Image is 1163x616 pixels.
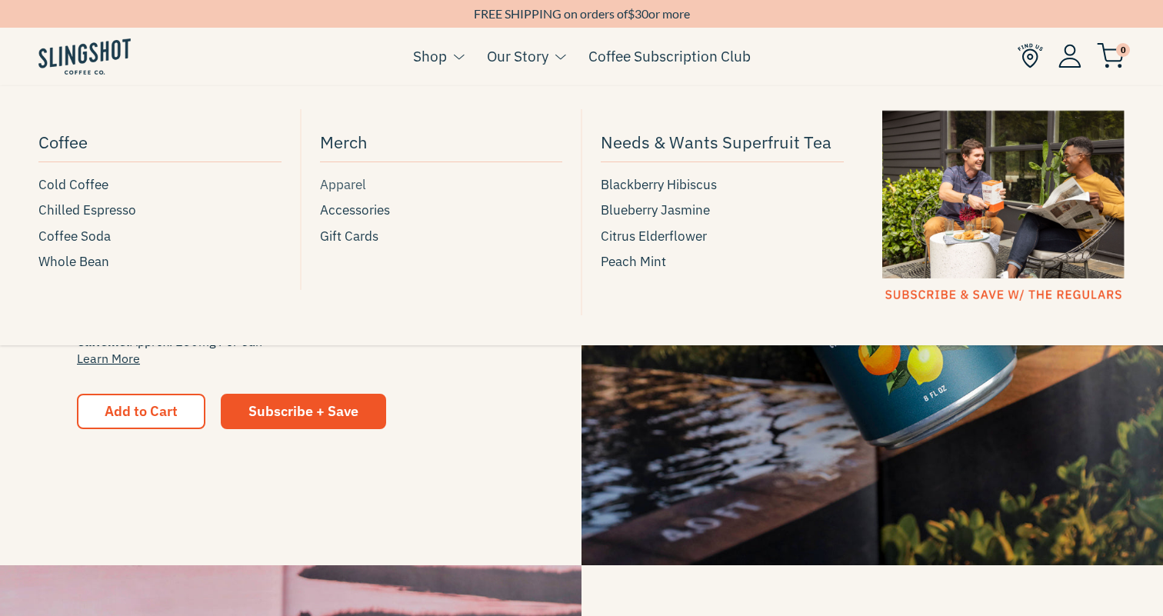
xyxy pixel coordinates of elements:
span: 0 [1116,43,1130,57]
span: Accessories [320,200,390,221]
a: Blackberry Hibiscus [601,175,844,195]
img: cart [1097,43,1125,68]
span: Merch [320,128,368,155]
span: Caffeine: [77,334,130,349]
a: Chilled Espresso [38,200,282,221]
a: Gift Cards [320,226,563,247]
a: Coffee Soda [38,226,282,247]
img: Account [1058,44,1081,68]
span: Blackberry Hibiscus [601,175,717,195]
a: Apparel [320,175,563,195]
span: Coffee [38,128,88,155]
span: Needs & Wants Superfruit Tea [601,128,831,155]
span: Peach Mint [601,251,666,272]
button: Add to Cart [77,394,205,429]
a: Blueberry Jasmine [601,200,844,221]
span: Cold Coffee [38,175,108,195]
span: Add to Cart [105,402,178,420]
span: Gift Cards [320,226,378,247]
a: Needs & Wants Superfruit Tea [601,125,844,162]
span: Apparel [320,175,366,195]
img: Find Us [1018,43,1043,68]
a: Coffee [38,125,282,162]
span: Chilled Espresso [38,200,136,221]
span: $ [628,6,635,21]
span: Coffee Soda [38,226,111,247]
a: Coffee Subscription Club [588,45,751,68]
a: Shop [413,45,447,68]
a: Learn More [77,351,140,366]
span: Blueberry Jasmine [601,200,710,221]
span: 30 [635,6,648,21]
a: Citrus Elderflower [601,226,844,247]
span: Citrus Elderflower [601,226,707,247]
span: Subscribe + Save [248,402,358,420]
span: Whole Bean [38,251,109,272]
a: Peach Mint [601,251,844,272]
a: Cold Coffee [38,175,282,195]
a: Whole Bean [38,251,282,272]
a: Our Story [487,45,548,68]
a: Merch [320,125,563,162]
a: Subscribe + Save [221,394,386,429]
a: Accessories [320,200,563,221]
a: 0 [1097,47,1125,65]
